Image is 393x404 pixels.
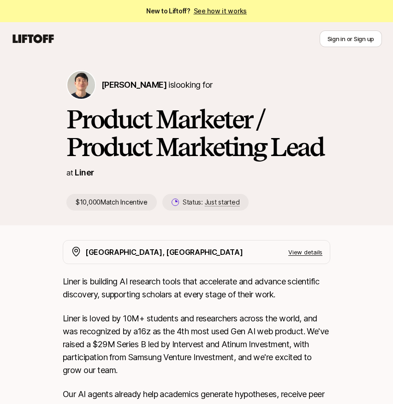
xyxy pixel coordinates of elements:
[288,247,322,257] p: View details
[63,275,330,301] p: Liner is building AI research tools that accelerate and advance scientific discovery, supporting ...
[75,168,94,177] a: Liner
[66,194,157,211] p: $10,000 Match Incentive
[101,80,167,90] span: [PERSON_NAME]
[63,312,330,377] p: Liner is loved by 10M+ students and researchers across the world, and was recognized by a16z as t...
[85,246,243,258] p: [GEOGRAPHIC_DATA], [GEOGRAPHIC_DATA]
[66,167,73,179] p: at
[183,197,239,208] p: Status:
[146,6,247,17] span: New to Liftoff?
[205,198,240,206] span: Just started
[194,7,247,15] a: See how it works
[101,78,212,91] p: is looking for
[67,71,95,99] img: Kyum Kim
[66,105,327,161] h1: Product Marketer / Product Marketing Lead
[320,30,382,47] button: Sign in or Sign up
